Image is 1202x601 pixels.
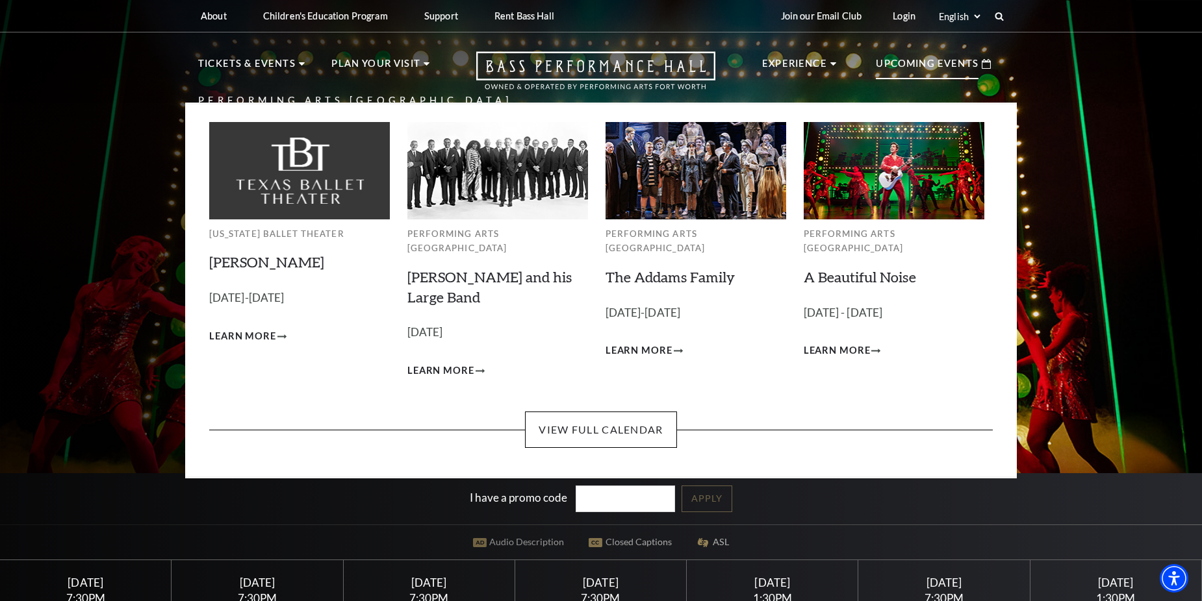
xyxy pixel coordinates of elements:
[209,328,287,345] a: Learn More Peter Pan
[606,343,672,359] span: Learn More
[331,56,420,79] p: Plan Your Visit
[407,323,588,342] p: [DATE]
[1045,576,1186,589] div: [DATE]
[16,576,156,589] div: [DATE]
[407,122,588,219] img: Performing Arts Fort Worth
[209,253,324,271] a: [PERSON_NAME]
[606,343,683,359] a: Learn More The Addams Family
[424,10,458,21] p: Support
[762,56,827,79] p: Experience
[407,363,485,379] a: Learn More Lyle Lovett and his Large Band
[209,122,390,219] img: Texas Ballet Theater
[606,122,786,219] img: Performing Arts Fort Worth
[198,56,296,79] p: Tickets & Events
[470,491,567,504] label: I have a promo code
[209,328,276,345] span: Learn More
[606,227,786,256] p: Performing Arts [GEOGRAPHIC_DATA]
[804,304,984,323] p: [DATE] - [DATE]
[209,227,390,241] p: [US_STATE] Ballet Theater
[407,227,588,256] p: Performing Arts [GEOGRAPHIC_DATA]
[606,268,735,286] a: The Addams Family
[804,227,984,256] p: Performing Arts [GEOGRAPHIC_DATA]
[804,268,916,286] a: A Beautiful Noise
[429,51,762,103] a: Open this option
[494,10,554,21] p: Rent Bass Hall
[1160,564,1188,593] div: Accessibility Menu
[606,304,786,323] p: [DATE]-[DATE]
[876,56,978,79] p: Upcoming Events
[936,10,982,23] select: Select:
[525,411,676,448] a: View Full Calendar
[874,576,1014,589] div: [DATE]
[263,10,388,21] p: Children's Education Program
[407,363,474,379] span: Learn More
[187,576,327,589] div: [DATE]
[209,289,390,308] p: [DATE]-[DATE]
[359,576,499,589] div: [DATE]
[531,576,671,589] div: [DATE]
[201,10,227,21] p: About
[804,122,984,219] img: Performing Arts Fort Worth
[804,343,881,359] a: Learn More A Beautiful Noise
[804,343,871,359] span: Learn More
[407,268,572,306] a: [PERSON_NAME] and his Large Band
[702,576,843,589] div: [DATE]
